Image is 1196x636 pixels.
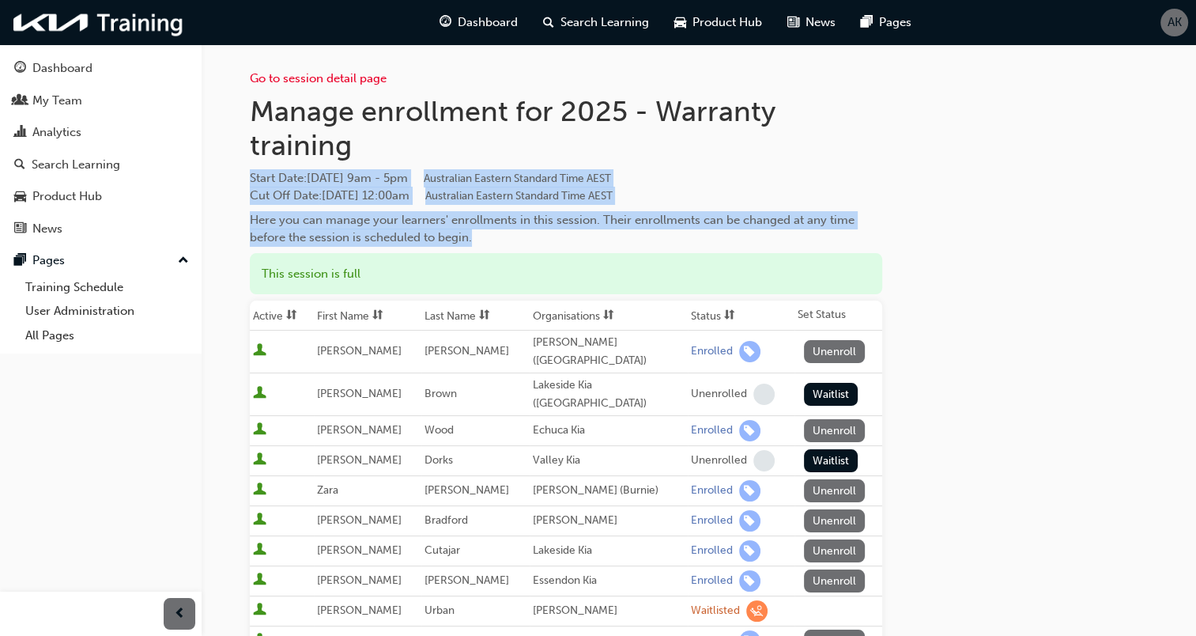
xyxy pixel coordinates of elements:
th: Toggle SortBy [421,301,529,331]
span: AK [1168,13,1182,32]
span: User is active [253,573,266,589]
span: Start Date : [250,169,882,187]
div: Valley Kia [533,452,685,470]
span: learningRecordVerb_NONE-icon [753,450,775,471]
div: Lakeside Kia ([GEOGRAPHIC_DATA]) [533,377,685,412]
span: pages-icon [14,254,26,268]
span: User is active [253,513,266,528]
span: User is active [253,603,266,619]
span: Brown [424,387,457,400]
div: Essendon Kia [533,572,685,590]
div: Enrolled [691,483,733,498]
span: people-icon [14,94,26,108]
span: learningRecordVerb_NONE-icon [753,384,775,405]
span: Dashboard [458,13,518,32]
span: Australian Eastern Standard Time AEST [424,172,611,185]
span: [PERSON_NAME] [424,483,509,497]
a: car-iconProduct Hub [662,6,775,39]
h1: Manage enrollment for 2025 - Warranty training [250,94,882,163]
span: [PERSON_NAME] [317,604,402,617]
div: Dashboard [32,59,92,78]
span: [DATE] 9am - 5pm [307,171,611,185]
span: Search Learning [560,13,649,32]
span: Zara [317,483,338,497]
div: Enrolled [691,423,733,438]
div: Analytics [32,123,81,142]
span: Cut Off Date : [DATE] 12:00am [250,188,613,203]
span: car-icon [674,13,686,32]
span: [PERSON_NAME] [317,453,402,467]
button: Unenroll [804,539,866,562]
button: Unenroll [804,340,866,363]
button: Unenroll [804,479,866,502]
a: search-iconSearch Learning [530,6,662,39]
button: Pages [6,246,195,275]
span: [PERSON_NAME] [317,543,402,557]
span: User is active [253,543,266,558]
th: Toggle SortBy [314,301,421,331]
div: This session is full [250,253,882,295]
button: Unenroll [804,419,866,442]
div: Enrolled [691,574,733,589]
button: Unenroll [804,509,866,532]
span: learningRecordVerb_ENROLL-icon [739,570,760,592]
span: sorting-icon [372,309,383,323]
span: learningRecordVerb_ENROLL-icon [739,540,760,562]
a: news-iconNews [775,6,848,39]
span: Australian Eastern Standard Time AEST [425,189,613,203]
th: Toggle SortBy [250,301,314,331]
span: learningRecordVerb_ENROLL-icon [739,341,760,362]
span: guage-icon [440,13,451,32]
th: Toggle SortBy [688,301,794,331]
span: up-icon [178,251,189,271]
span: [PERSON_NAME] [317,423,402,437]
a: News [6,214,195,244]
span: prev-icon [174,604,186,624]
span: pages-icon [861,13,873,32]
span: news-icon [14,222,26,237]
span: Wood [424,423,454,437]
div: Enrolled [691,543,733,558]
span: User is active [253,452,266,468]
button: DashboardMy TeamAnalyticsSearch LearningProduct HubNews [6,51,195,246]
span: sorting-icon [603,309,614,323]
div: Unenrolled [691,453,747,468]
a: Search Learning [6,150,195,180]
a: guage-iconDashboard [427,6,530,39]
div: Lakeside Kia [533,542,685,560]
span: User is active [253,483,266,498]
span: [PERSON_NAME] [424,574,509,587]
img: kia-training [8,6,190,39]
div: Echuca Kia [533,422,685,440]
span: Pages [879,13,911,32]
div: Product Hub [32,187,102,206]
a: pages-iconPages [848,6,924,39]
div: [PERSON_NAME] [533,512,685,530]
th: Toggle SortBy [530,301,688,331]
div: News [32,220,62,238]
a: Training Schedule [19,275,195,300]
span: car-icon [14,190,26,204]
span: User is active [253,386,266,402]
span: [PERSON_NAME] [317,513,402,527]
span: Cutajar [424,543,460,557]
div: Enrolled [691,344,733,359]
span: sorting-icon [724,309,735,323]
span: Product Hub [692,13,762,32]
span: Bradford [424,513,468,527]
button: AK [1160,9,1188,36]
th: Set Status [794,301,882,331]
a: Analytics [6,118,195,147]
button: Waitlist [804,383,858,406]
span: learningRecordVerb_ENROLL-icon [739,480,760,502]
a: My Team [6,86,195,115]
div: Search Learning [32,156,120,174]
span: learningRecordVerb_WAITLIST-icon [746,600,768,622]
span: [PERSON_NAME] [317,344,402,358]
div: Waitlisted [691,604,740,619]
span: search-icon [14,158,25,172]
span: learningRecordVerb_ENROLL-icon [739,420,760,441]
div: [PERSON_NAME] (Burnie) [533,482,685,500]
span: learningRecordVerb_ENROLL-icon [739,510,760,532]
span: chart-icon [14,126,26,140]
